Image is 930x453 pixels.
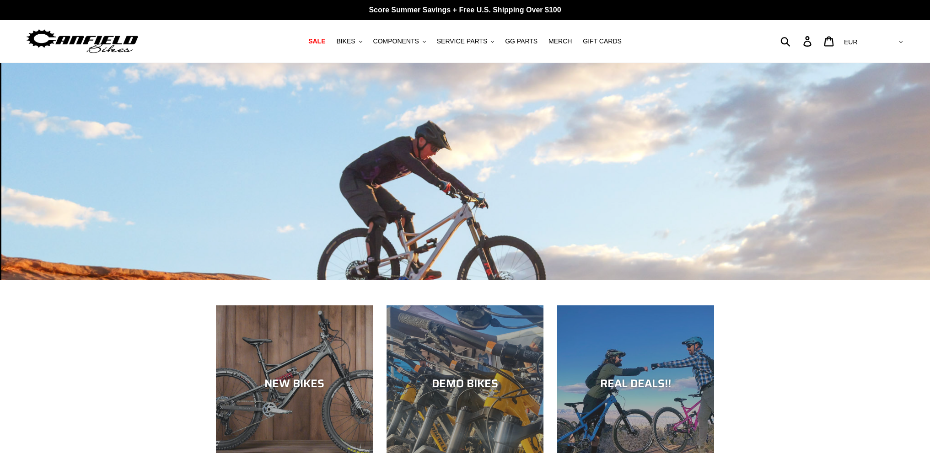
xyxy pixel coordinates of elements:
span: SERVICE PARTS [437,37,487,45]
span: SALE [308,37,325,45]
div: REAL DEALS!! [557,377,714,390]
a: SALE [304,35,330,48]
span: BIKES [336,37,355,45]
span: GIFT CARDS [583,37,622,45]
a: GIFT CARDS [578,35,626,48]
img: Canfield Bikes [25,27,140,56]
a: MERCH [544,35,576,48]
input: Search [785,31,809,51]
span: GG PARTS [505,37,538,45]
div: NEW BIKES [216,377,373,390]
span: COMPONENTS [373,37,419,45]
a: GG PARTS [500,35,542,48]
span: MERCH [548,37,572,45]
button: COMPONENTS [369,35,430,48]
div: DEMO BIKES [387,377,543,390]
button: SERVICE PARTS [432,35,499,48]
button: BIKES [332,35,366,48]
